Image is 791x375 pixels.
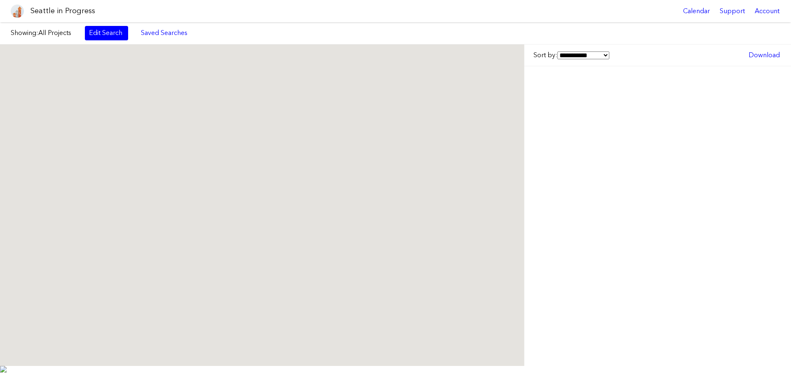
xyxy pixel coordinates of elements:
[136,26,192,40] a: Saved Searches
[557,51,609,59] select: Sort by:
[534,51,609,60] label: Sort by:
[744,48,784,62] a: Download
[11,28,77,37] label: Showing:
[85,26,128,40] a: Edit Search
[30,6,95,16] h1: Seattle in Progress
[11,5,24,18] img: favicon-96x96.png
[38,29,71,37] span: All Projects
